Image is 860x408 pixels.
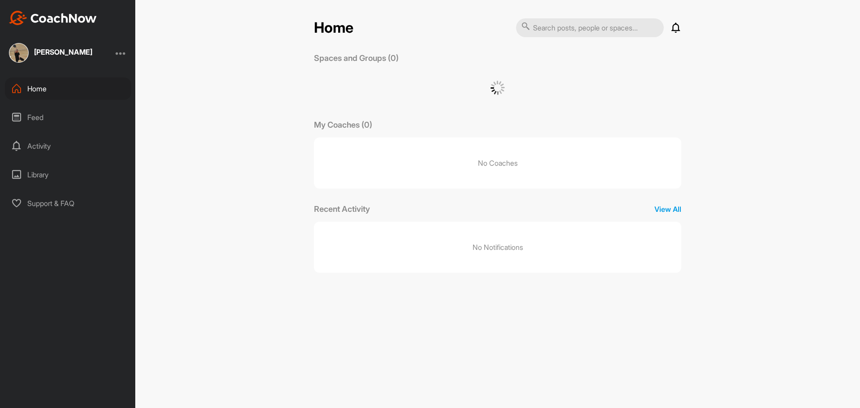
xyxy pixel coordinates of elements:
p: View All [654,204,681,215]
p: No Notifications [473,242,523,253]
div: Activity [5,135,131,157]
img: G6gVgL6ErOh57ABN0eRmCEwV0I4iEi4d8EwaPGI0tHgoAbU4EAHFLEQAh+QQFCgALACwIAA4AGAASAAAEbHDJSesaOCdk+8xg... [490,81,505,95]
p: Spaces and Groups (0) [314,52,399,64]
img: square_3baa8815838fd116b3f88d2b4462860d.jpg [9,43,29,63]
input: Search posts, people or spaces... [516,18,664,37]
div: Feed [5,106,131,129]
p: No Coaches [314,137,681,189]
div: Support & FAQ [5,192,131,215]
div: Home [5,77,131,100]
img: CoachNow [9,11,97,25]
div: Library [5,163,131,186]
div: [PERSON_NAME] [34,48,92,56]
h2: Home [314,19,353,37]
p: Recent Activity [314,203,370,215]
p: My Coaches (0) [314,119,372,131]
